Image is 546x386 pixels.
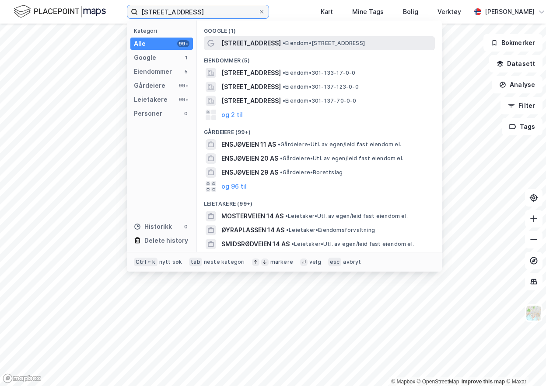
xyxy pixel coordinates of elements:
[502,118,542,135] button: Tags
[134,52,156,63] div: Google
[283,83,285,90] span: •
[492,76,542,93] button: Analyse
[328,258,342,266] div: esc
[283,69,356,76] span: Eiendom • 301-133-17-0-0
[134,80,165,91] div: Gårdeiere
[14,4,106,19] img: logo.f888ab2527a4732fd821a326f86c7f29.svg
[134,221,172,232] div: Historikk
[280,169,343,176] span: Gårdeiere • Borettslag
[417,379,459,385] a: OpenStreetMap
[134,94,168,105] div: Leietakere
[197,193,442,209] div: Leietakere (99+)
[278,141,401,148] span: Gårdeiere • Utl. av egen/leid fast eiendom el.
[221,153,278,164] span: ENSJØVEIEN 20 AS
[221,211,283,221] span: MOSTERVEIEN 14 AS
[204,258,245,265] div: neste kategori
[177,82,189,89] div: 99+
[280,155,283,162] span: •
[270,258,293,265] div: markere
[138,5,258,18] input: Søk på adresse, matrikkel, gårdeiere, leietakere eller personer
[525,305,542,321] img: Z
[197,21,442,36] div: Google (1)
[278,141,280,148] span: •
[134,66,172,77] div: Eiendommer
[283,69,285,76] span: •
[283,40,365,47] span: Eiendom • [STREET_ADDRESS]
[500,97,542,114] button: Filter
[321,7,333,17] div: Kart
[280,169,283,176] span: •
[182,110,189,117] div: 0
[3,373,41,383] a: Mapbox homepage
[189,258,202,266] div: tab
[502,344,546,386] div: Kontrollprogram for chat
[286,227,289,233] span: •
[144,235,188,246] div: Delete history
[403,7,418,17] div: Bolig
[134,258,157,266] div: Ctrl + k
[283,40,285,46] span: •
[309,258,321,265] div: velg
[285,213,288,219] span: •
[177,40,189,47] div: 99+
[221,225,284,235] span: ØYRAPLASSEN 14 AS
[437,7,461,17] div: Verktøy
[197,50,442,66] div: Eiendommer (5)
[283,83,359,90] span: Eiendom • 301-137-123-0-0
[502,344,546,386] iframe: Chat Widget
[221,167,278,178] span: ENSJØVEIEN 29 AS
[221,110,243,120] button: og 2 til
[221,68,281,78] span: [STREET_ADDRESS]
[489,55,542,72] button: Datasett
[182,68,189,75] div: 5
[134,38,146,49] div: Alle
[182,223,189,230] div: 0
[221,181,247,192] button: og 96 til
[221,239,290,249] span: SMIDSRØDVEIEN 14 AS
[177,96,189,103] div: 99+
[221,139,276,150] span: ENSJØVEIEN 11 AS
[286,227,375,234] span: Leietaker • Eiendomsforvaltning
[221,38,281,48] span: [STREET_ADDRESS]
[159,258,182,265] div: nytt søk
[134,28,193,34] div: Kategori
[283,97,285,104] span: •
[283,97,357,104] span: Eiendom • 301-137-70-0-0
[291,241,414,248] span: Leietaker • Utl. av egen/leid fast eiendom el.
[291,241,294,247] span: •
[343,258,361,265] div: avbryt
[485,7,535,17] div: [PERSON_NAME]
[483,34,542,52] button: Bokmerker
[221,82,281,92] span: [STREET_ADDRESS]
[391,379,415,385] a: Mapbox
[197,122,442,138] div: Gårdeiere (99+)
[134,108,162,119] div: Personer
[280,155,403,162] span: Gårdeiere • Utl. av egen/leid fast eiendom el.
[221,96,281,106] span: [STREET_ADDRESS]
[285,213,408,220] span: Leietaker • Utl. av egen/leid fast eiendom el.
[182,54,189,61] div: 1
[352,7,384,17] div: Mine Tags
[462,379,505,385] a: Improve this map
